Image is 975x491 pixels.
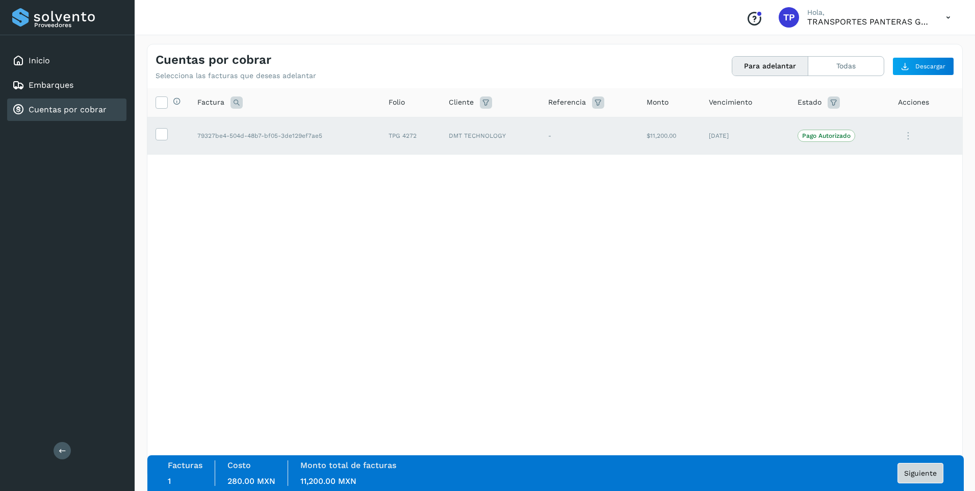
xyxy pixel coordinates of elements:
a: Embarques [29,80,73,90]
button: Para adelantar [732,57,808,76]
button: Descargar [892,57,954,76]
a: Inicio [29,56,50,65]
span: Siguiente [904,470,937,477]
label: Costo [227,460,251,470]
button: Siguiente [897,463,943,483]
span: Estado [798,97,822,108]
p: Pago Autorizado [802,132,851,139]
span: Folio [389,97,405,108]
td: $11,200.00 [638,117,701,155]
td: DMT TECHNOLOGY [441,117,540,155]
span: Referencia [548,97,586,108]
td: [DATE] [701,117,790,155]
button: Todas [808,57,884,76]
p: Proveedores [34,21,122,29]
label: Monto total de facturas [300,460,396,470]
div: Inicio [7,50,126,72]
span: Cliente [449,97,474,108]
td: - [540,117,638,155]
div: Cuentas por cobrar [7,99,126,121]
h4: Cuentas por cobrar [156,53,271,67]
p: Hola, [807,8,930,17]
span: Acciones [898,97,929,108]
td: TPG 4272 [380,117,441,155]
p: Selecciona las facturas que deseas adelantar [156,71,316,80]
span: Descargar [915,62,945,71]
a: Cuentas por cobrar [29,105,107,114]
p: TRANSPORTES PANTERAS GAPO S.A. DE C.V. [807,17,930,27]
span: Monto [647,97,669,108]
label: Facturas [168,460,202,470]
span: Factura [197,97,224,108]
td: 79327be4-504d-48b7-bf05-3de129ef7ae5 [189,117,380,155]
div: Embarques [7,74,126,96]
span: 280.00 MXN [227,476,275,486]
span: 1 [168,476,171,486]
span: 11,200.00 MXN [300,476,356,486]
span: Vencimiento [709,97,752,108]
